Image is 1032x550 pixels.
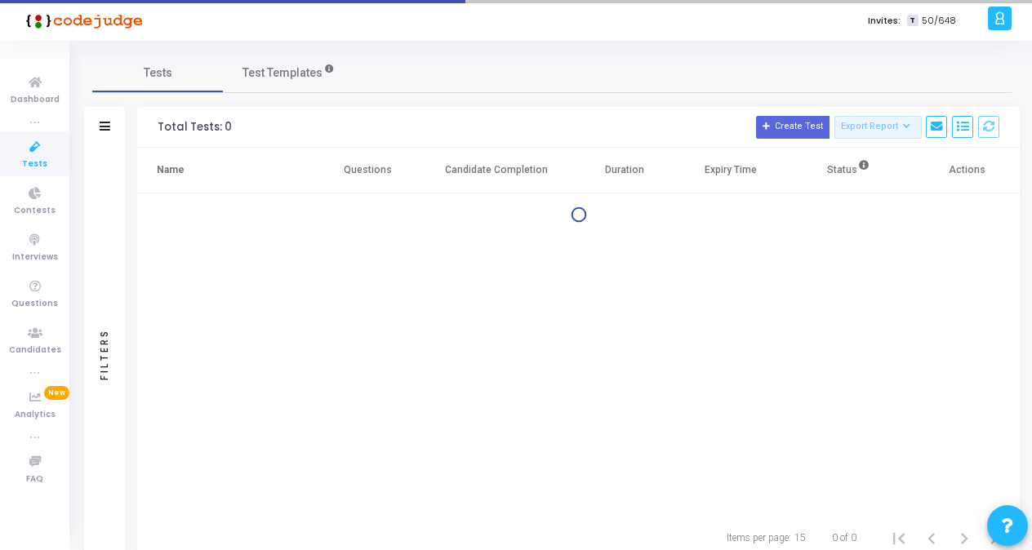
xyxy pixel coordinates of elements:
[785,148,914,193] th: Status
[832,530,856,545] div: 0 of 0
[756,116,830,139] button: Create Test
[97,264,112,444] div: Filters
[922,14,956,28] span: 50/648
[907,15,918,27] span: T
[12,251,58,264] span: Interviews
[242,64,322,82] span: Test Templates
[794,530,806,545] div: 15
[137,148,314,193] th: Name
[914,148,1020,193] th: Actions
[22,157,47,171] span: Tests
[158,121,232,134] div: Total Tests: 0
[15,408,56,422] span: Analytics
[834,116,922,139] button: Export Report
[420,148,571,193] th: Candidate Completion
[26,472,43,486] span: FAQ
[11,297,58,311] span: Questions
[9,344,61,357] span: Candidates
[678,148,784,193] th: Expiry Time
[314,148,420,193] th: Questions
[868,14,901,28] label: Invites:
[11,93,60,107] span: Dashboard
[144,64,172,82] span: Tests
[20,4,143,37] img: logo
[572,148,678,193] th: Duration
[727,530,791,545] div: Items per page:
[44,386,69,400] span: New
[14,204,56,218] span: Contests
